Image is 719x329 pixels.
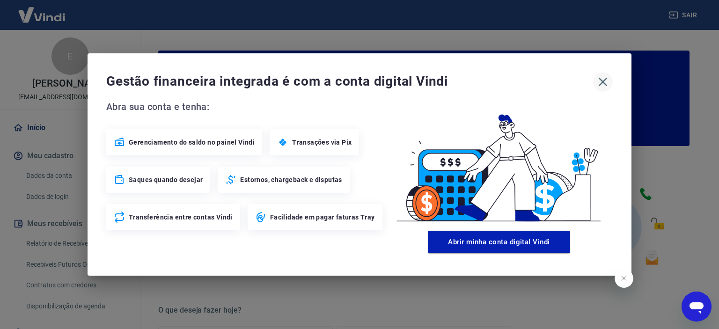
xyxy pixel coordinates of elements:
[240,175,342,184] span: Estornos, chargeback e disputas
[129,175,203,184] span: Saques quando desejar
[270,212,375,222] span: Facilidade em pagar faturas Tray
[129,138,255,147] span: Gerenciamento do saldo no painel Vindi
[385,99,613,227] img: Good Billing
[106,99,385,114] span: Abra sua conta e tenha:
[682,292,712,322] iframe: Botão para abrir a janela de mensagens
[106,72,593,91] span: Gestão financeira integrada é com a conta digital Vindi
[6,7,79,14] span: Olá! Precisa de ajuda?
[615,269,633,288] iframe: Fechar mensagem
[129,212,233,222] span: Transferência entre contas Vindi
[292,138,352,147] span: Transações via Pix
[428,231,570,253] button: Abrir minha conta digital Vindi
